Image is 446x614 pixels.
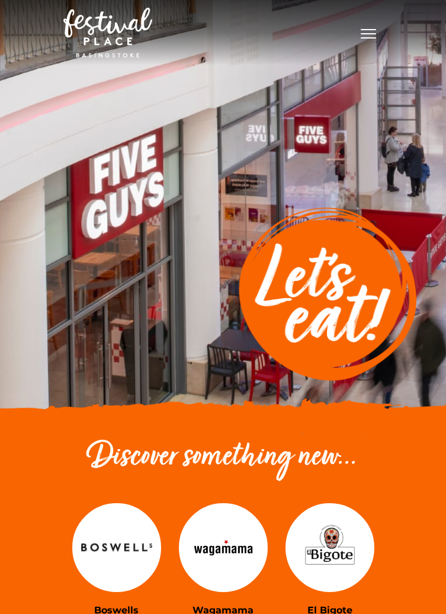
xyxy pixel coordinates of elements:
[63,8,152,57] img: Festival Place Logo
[354,24,383,41] button: Toggle navigation
[72,439,374,477] h2: Discover something new...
